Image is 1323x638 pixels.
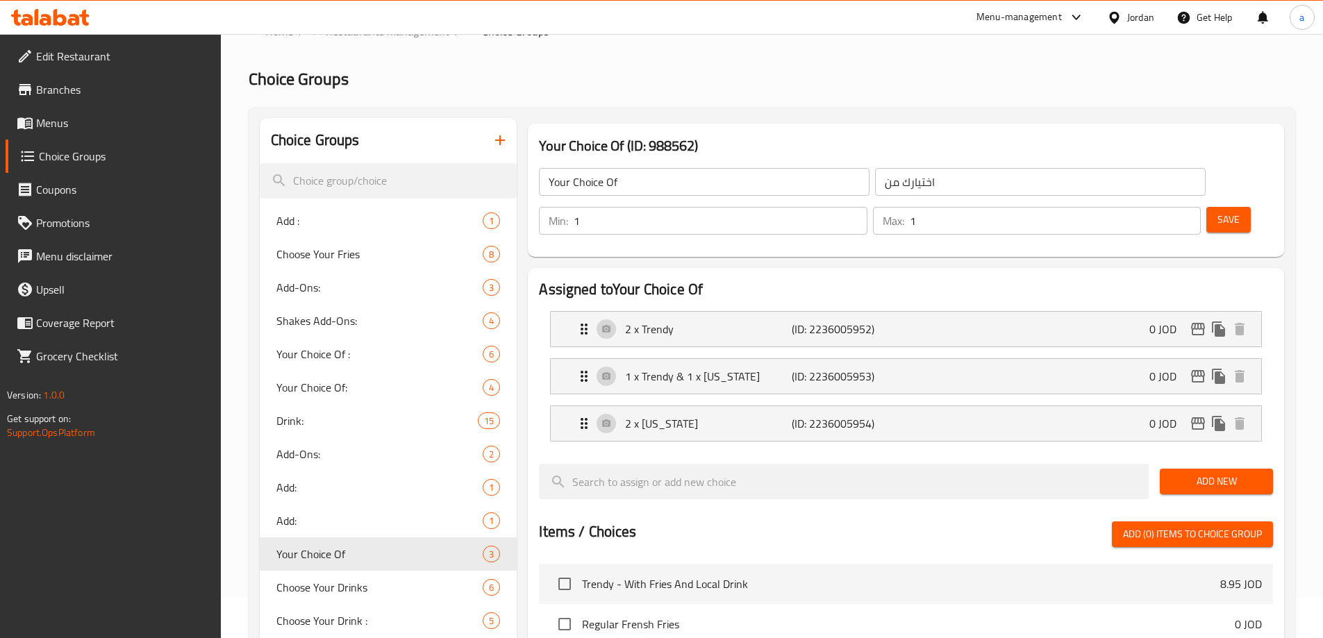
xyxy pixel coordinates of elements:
span: 4 [483,314,499,328]
span: Shakes Add-Ons: [276,312,483,329]
a: Upsell [6,273,221,306]
span: Add: [276,479,483,496]
a: Menus [6,106,221,140]
p: (ID: 2236005953) [792,368,903,385]
span: 3 [483,281,499,294]
button: delete [1229,319,1250,339]
li: Expand [539,400,1273,447]
span: Your Choice Of: [276,379,483,396]
a: Support.OpsPlatform [7,423,95,442]
p: Max: [883,212,904,229]
button: Add (0) items to choice group [1112,521,1273,547]
p: 2 x [US_STATE] [625,415,791,432]
a: Choice Groups [6,140,221,173]
span: Add-Ons: [276,279,483,296]
div: Choices [483,379,500,396]
div: Choose Your Fries8 [260,237,517,271]
button: edit [1188,366,1208,387]
p: (ID: 2236005952) [792,321,903,337]
span: Choose Your Drink : [276,612,483,629]
button: edit [1188,319,1208,339]
button: delete [1229,413,1250,434]
span: Your Choice Of [276,546,483,562]
div: Add :1 [260,204,517,237]
div: Expand [551,406,1261,441]
div: Choices [483,446,500,462]
span: Select choice [550,569,579,598]
button: Add New [1160,469,1273,494]
span: Save [1217,211,1240,228]
span: Get support on: [7,410,71,428]
a: Branches [6,73,221,106]
div: Choices [483,512,500,529]
a: Edit Restaurant [6,40,221,73]
div: Choices [483,346,500,362]
span: Branches [36,81,210,98]
span: Choice Groups [249,63,349,94]
div: Choices [483,579,500,596]
span: Choose Your Fries [276,246,483,262]
div: Expand [551,359,1261,394]
div: Expand [551,312,1261,346]
li: / [455,23,460,40]
span: Promotions [36,215,210,231]
span: 6 [483,581,499,594]
span: Version: [7,386,41,404]
span: 1 [483,514,499,528]
p: 0 JOD [1149,415,1188,432]
div: Jordan [1127,10,1154,25]
div: Your Choice Of3 [260,537,517,571]
p: 2 x Trendy [625,321,791,337]
a: Menu disclaimer [6,240,221,273]
p: 0 JOD [1149,321,1188,337]
span: Add (0) items to choice group [1123,526,1262,543]
span: Add: [276,512,483,529]
div: Add-Ons:2 [260,437,517,471]
a: Promotions [6,206,221,240]
div: Choices [483,246,500,262]
button: duplicate [1208,413,1229,434]
span: Drink: [276,412,479,429]
span: Coverage Report [36,314,210,331]
p: 0 JOD [1149,368,1188,385]
div: Add:1 [260,471,517,504]
div: Choices [478,412,500,429]
span: Your Choice Of : [276,346,483,362]
div: Choose Your Drinks6 [260,571,517,604]
span: a [1299,10,1304,25]
li: Expand [539,305,1273,353]
input: search [539,464,1149,499]
h2: Assigned to Your Choice Of [539,279,1273,300]
div: Drink:15 [260,404,517,437]
a: Home [249,23,293,40]
div: Add:1 [260,504,517,537]
span: Menu disclaimer [36,248,210,265]
div: Choices [483,212,500,229]
span: Regular Frensh Fries [582,616,1235,632]
p: Min: [549,212,568,229]
div: Add-Ons:3 [260,271,517,304]
h2: Items / Choices [539,521,636,542]
div: Choices [483,479,500,496]
span: 4 [483,381,499,394]
span: Grocery Checklist [36,348,210,364]
div: Choose Your Drink :5 [260,604,517,637]
a: Coverage Report [6,306,221,339]
li: / [299,23,303,40]
span: 6 [483,348,499,361]
div: Shakes Add-Ons:4 [260,304,517,337]
div: Choices [483,546,500,562]
span: Menus [36,115,210,131]
p: 0 JOD [1235,616,1262,632]
input: search [260,163,517,199]
p: (ID: 2236005954) [792,415,903,432]
a: Grocery Checklist [6,339,221,373]
span: 1 [483,215,499,228]
span: Trendy - With Fries And Local Drink [582,576,1220,592]
span: Coupons [36,181,210,198]
span: 1.0.0 [43,386,65,404]
li: Expand [539,353,1273,400]
span: Add New [1171,473,1262,490]
a: Restaurants management [309,22,449,40]
button: Save [1206,207,1251,233]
